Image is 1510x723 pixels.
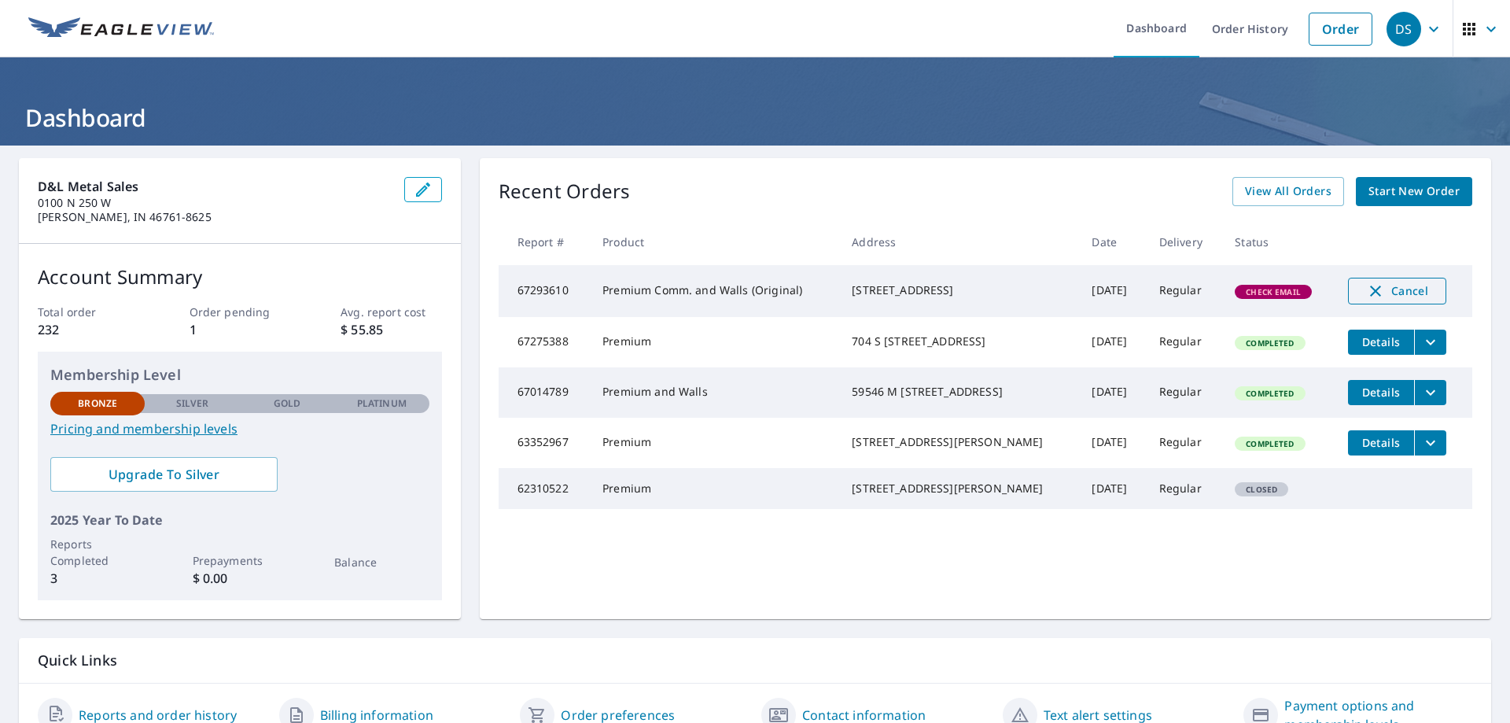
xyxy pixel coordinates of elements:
[193,569,287,588] p: $ 0.00
[334,554,429,570] p: Balance
[176,397,209,411] p: Silver
[1147,219,1223,265] th: Delivery
[1368,182,1460,201] span: Start New Order
[1079,367,1146,418] td: [DATE]
[1348,278,1446,304] button: Cancel
[1414,430,1446,456] button: filesDropdownBtn-63352967
[1365,282,1430,301] span: Cancel
[50,569,145,588] p: 3
[38,651,1472,670] p: Quick Links
[1348,430,1414,456] button: detailsBtn-63352967
[499,367,591,418] td: 67014789
[1232,177,1344,206] a: View All Orders
[1236,438,1303,449] span: Completed
[1356,177,1472,206] a: Start New Order
[590,265,839,317] td: Premium Comm. and Walls (Original)
[1236,484,1287,495] span: Closed
[1348,380,1414,405] button: detailsBtn-67014789
[38,304,138,320] p: Total order
[1079,317,1146,367] td: [DATE]
[1357,385,1405,400] span: Details
[852,384,1066,400] div: 59546 M [STREET_ADDRESS]
[50,511,429,529] p: 2025 Year To Date
[50,364,429,385] p: Membership Level
[499,219,591,265] th: Report #
[63,466,265,483] span: Upgrade To Silver
[190,304,290,320] p: Order pending
[1245,182,1331,201] span: View All Orders
[50,536,145,569] p: Reports Completed
[1414,330,1446,355] button: filesDropdownBtn-67275388
[499,468,591,509] td: 62310522
[1079,418,1146,468] td: [DATE]
[19,101,1491,134] h1: Dashboard
[28,17,214,41] img: EV Logo
[590,418,839,468] td: Premium
[38,210,392,224] p: [PERSON_NAME], IN 46761-8625
[38,177,392,196] p: D&L Metal Sales
[38,320,138,339] p: 232
[839,219,1079,265] th: Address
[190,320,290,339] p: 1
[1147,468,1223,509] td: Regular
[1357,435,1405,450] span: Details
[499,317,591,367] td: 67275388
[1147,367,1223,418] td: Regular
[1357,334,1405,349] span: Details
[38,196,392,210] p: 0100 N 250 W
[499,177,631,206] p: Recent Orders
[274,397,300,411] p: Gold
[590,468,839,509] td: Premium
[193,552,287,569] p: Prepayments
[78,397,117,411] p: Bronze
[1387,12,1421,46] div: DS
[341,320,441,339] p: $ 55.85
[590,317,839,367] td: Premium
[1147,418,1223,468] td: Regular
[1236,286,1310,297] span: Check Email
[1079,219,1146,265] th: Date
[1236,338,1303,349] span: Completed
[499,265,591,317] td: 67293610
[1079,265,1146,317] td: [DATE]
[50,419,429,438] a: Pricing and membership levels
[1222,219,1335,265] th: Status
[50,457,278,492] a: Upgrade To Silver
[1147,265,1223,317] td: Regular
[852,334,1066,349] div: 704 S [STREET_ADDRESS]
[852,434,1066,450] div: [STREET_ADDRESS][PERSON_NAME]
[852,282,1066,298] div: [STREET_ADDRESS]
[1414,380,1446,405] button: filesDropdownBtn-67014789
[852,481,1066,496] div: [STREET_ADDRESS][PERSON_NAME]
[590,219,839,265] th: Product
[590,367,839,418] td: Premium and Walls
[1147,317,1223,367] td: Regular
[1309,13,1372,46] a: Order
[357,397,407,411] p: Platinum
[1348,330,1414,355] button: detailsBtn-67275388
[341,304,441,320] p: Avg. report cost
[38,263,442,291] p: Account Summary
[499,418,591,468] td: 63352967
[1079,468,1146,509] td: [DATE]
[1236,388,1303,399] span: Completed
